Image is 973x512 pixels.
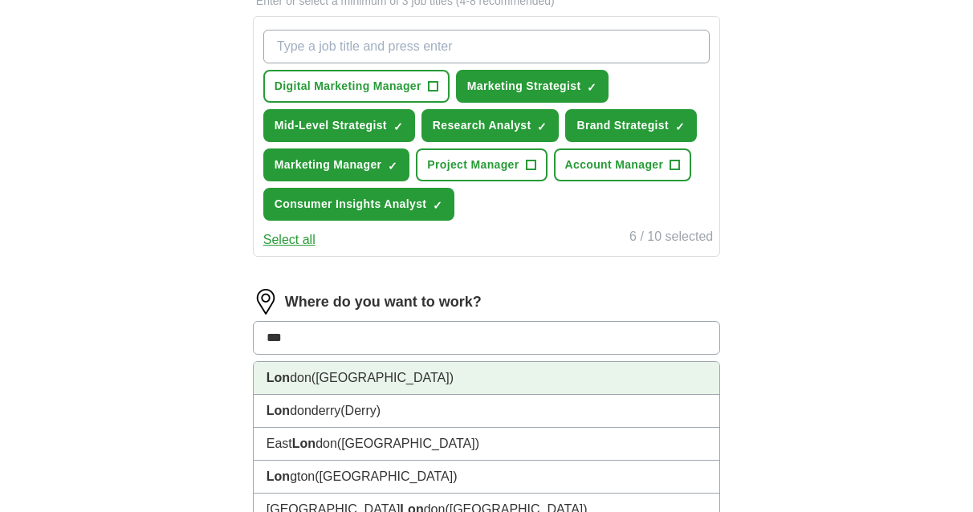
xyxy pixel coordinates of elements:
span: ✓ [433,199,442,212]
button: Brand Strategist✓ [565,109,697,142]
span: Project Manager [427,156,519,173]
button: Research Analyst✓ [421,109,560,142]
li: don [254,362,719,395]
span: ([GEOGRAPHIC_DATA]) [315,469,457,483]
input: Type a job title and press enter [263,30,710,63]
span: (Derry) [340,404,381,417]
li: donderry [254,395,719,428]
span: ([GEOGRAPHIC_DATA]) [311,371,454,384]
button: Marketing Strategist✓ [456,70,609,103]
span: Marketing Manager [275,156,382,173]
span: ✓ [393,120,403,133]
strong: Lon [292,437,316,450]
li: gton [254,461,719,494]
span: ✓ [675,120,685,133]
img: location.png [253,289,279,315]
span: ✓ [388,160,397,173]
span: Digital Marketing Manager [275,78,421,95]
button: Select all [263,230,316,250]
span: Mid-Level Strategist [275,117,387,134]
strong: Lon [267,404,290,417]
button: Mid-Level Strategist✓ [263,109,415,142]
label: Where do you want to work? [285,291,482,313]
strong: Lon [267,469,290,483]
span: Marketing Strategist [467,78,581,95]
button: Digital Marketing Manager [263,70,450,103]
button: Consumer Insights Analyst✓ [263,188,455,221]
div: 6 / 10 selected [629,227,713,250]
span: Brand Strategist [576,117,669,134]
span: Consumer Insights Analyst [275,196,427,213]
li: East don [254,428,719,461]
button: Project Manager [416,148,547,181]
span: Research Analyst [433,117,531,134]
button: Marketing Manager✓ [263,148,410,181]
span: ([GEOGRAPHIC_DATA]) [337,437,479,450]
span: ✓ [587,81,596,94]
span: ✓ [537,120,547,133]
strong: Lon [267,371,290,384]
span: Account Manager [565,156,664,173]
button: Account Manager [554,148,692,181]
